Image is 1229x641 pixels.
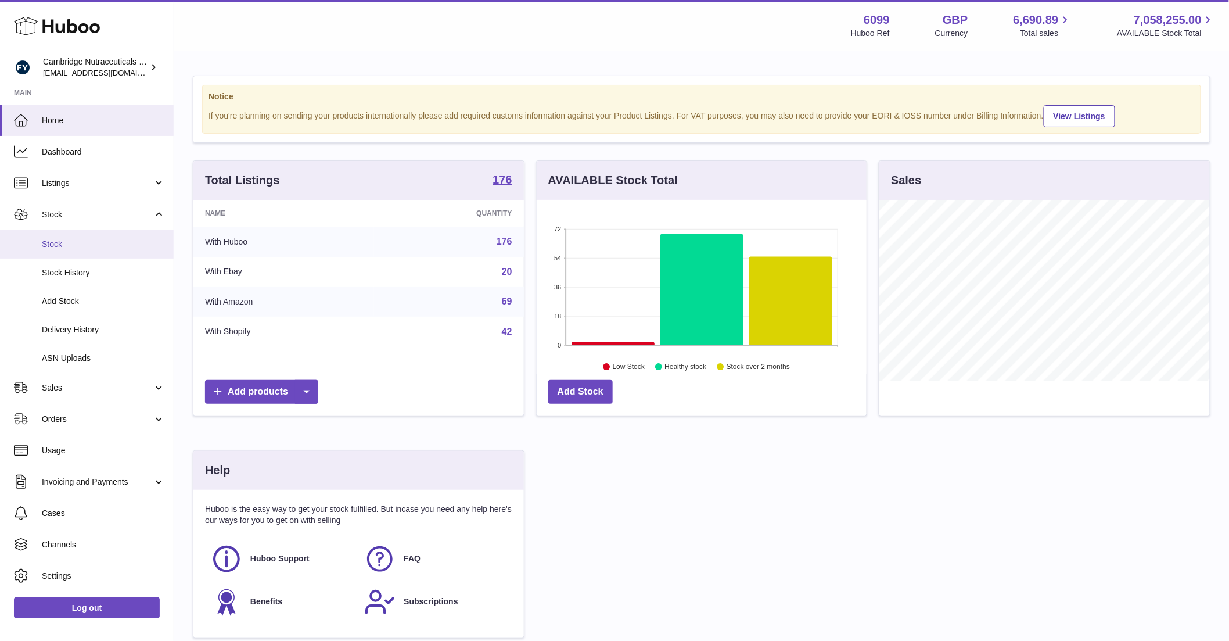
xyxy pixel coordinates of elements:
[497,237,512,246] a: 176
[42,296,165,307] span: Add Stock
[42,115,165,126] span: Home
[42,477,153,488] span: Invoicing and Payments
[250,553,310,564] span: Huboo Support
[43,56,148,78] div: Cambridge Nutraceuticals Ltd
[14,59,31,76] img: huboo@camnutra.com
[42,178,153,189] span: Listings
[891,173,921,188] h3: Sales
[42,382,153,393] span: Sales
[42,353,165,364] span: ASN Uploads
[43,68,171,77] span: [EMAIL_ADDRESS][DOMAIN_NAME]
[193,317,374,347] td: With Shopify
[1117,28,1215,39] span: AVAILABLE Stock Total
[1117,12,1215,39] a: 7,058,255.00 AVAILABLE Stock Total
[558,342,561,349] text: 0
[42,146,165,157] span: Dashboard
[493,174,512,188] a: 176
[14,597,160,618] a: Log out
[1014,12,1059,28] span: 6,690.89
[554,313,561,320] text: 18
[42,571,165,582] span: Settings
[943,12,968,28] strong: GBP
[42,267,165,278] span: Stock History
[42,239,165,250] span: Stock
[374,200,523,227] th: Quantity
[193,287,374,317] td: With Amazon
[250,596,282,607] span: Benefits
[548,173,678,188] h3: AVAILABLE Stock Total
[864,12,890,28] strong: 6099
[554,225,561,232] text: 72
[613,363,645,371] text: Low Stock
[211,543,353,575] a: Huboo Support
[364,586,506,618] a: Subscriptions
[193,257,374,287] td: With Ebay
[209,103,1195,127] div: If you're planning on sending your products internationally please add required customs informati...
[42,508,165,519] span: Cases
[205,463,230,478] h3: Help
[548,380,613,404] a: Add Stock
[935,28,968,39] div: Currency
[205,173,280,188] h3: Total Listings
[193,200,374,227] th: Name
[727,363,790,371] text: Stock over 2 months
[664,363,707,371] text: Healthy stock
[1014,12,1072,39] a: 6,690.89 Total sales
[554,284,561,291] text: 36
[364,543,506,575] a: FAQ
[42,209,153,220] span: Stock
[554,255,561,262] text: 54
[42,445,165,456] span: Usage
[1020,28,1072,39] span: Total sales
[502,267,512,277] a: 20
[502,296,512,306] a: 69
[42,324,165,335] span: Delivery History
[42,539,165,550] span: Channels
[851,28,890,39] div: Huboo Ref
[404,553,421,564] span: FAQ
[193,227,374,257] td: With Huboo
[42,414,153,425] span: Orders
[502,327,512,336] a: 42
[1044,105,1115,127] a: View Listings
[205,504,512,526] p: Huboo is the easy way to get your stock fulfilled. But incase you need any help here's our ways f...
[209,91,1195,102] strong: Notice
[211,586,353,618] a: Benefits
[404,596,458,607] span: Subscriptions
[205,380,318,404] a: Add products
[493,174,512,185] strong: 176
[1134,12,1202,28] span: 7,058,255.00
